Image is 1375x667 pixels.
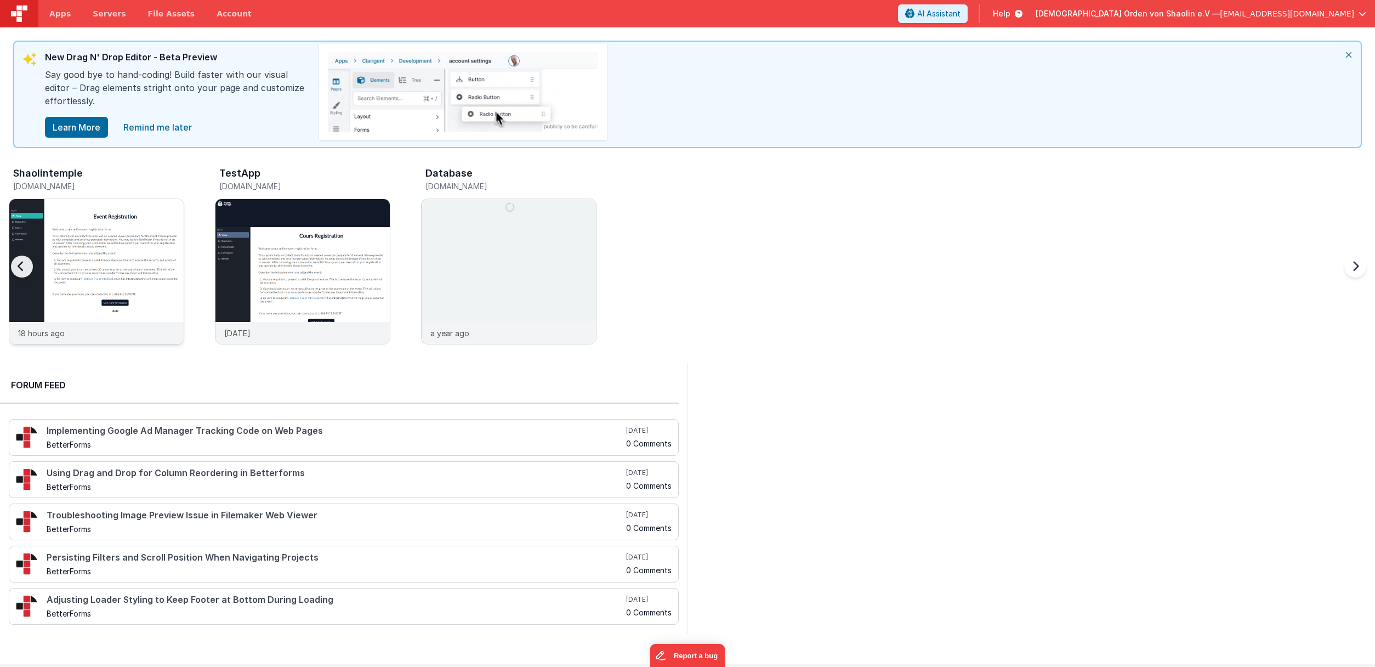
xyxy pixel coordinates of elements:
[45,117,108,138] button: Learn More
[16,468,38,490] img: 295_2.png
[47,426,624,436] h4: Implementing Google Ad Manager Tracking Code on Web Pages
[9,546,679,583] a: Persisting Filters and Scroll Position When Navigating Projects BetterForms [DATE] 0 Comments
[16,426,38,448] img: 295_2.png
[16,595,38,617] img: 295_2.png
[1036,8,1366,19] button: [DEMOGRAPHIC_DATA] Orden von Shaolin e.V — [EMAIL_ADDRESS][DOMAIN_NAME]
[13,182,184,190] h5: [DOMAIN_NAME]
[9,588,679,625] a: Adjusting Loader Styling to Keep Footer at Bottom During Loading BetterForms [DATE] 0 Comments
[898,4,968,23] button: AI Assistant
[626,595,672,604] h5: [DATE]
[16,553,38,575] img: 295_2.png
[47,511,624,521] h4: Troubleshooting Image Preview Issue in Filemaker Web Viewer
[47,553,624,563] h4: Persisting Filters and Scroll Position When Navigating Projects
[1036,8,1220,19] span: [DEMOGRAPHIC_DATA] Orden von Shaolin e.V —
[224,327,251,339] p: [DATE]
[626,482,672,490] h5: 0 Comments
[626,511,672,519] h5: [DATE]
[219,168,260,179] h3: TestApp
[9,461,679,498] a: Using Drag and Drop for Column Reordering in Betterforms BetterForms [DATE] 0 Comments
[626,608,672,617] h5: 0 Comments
[1220,8,1354,19] span: [EMAIL_ADDRESS][DOMAIN_NAME]
[993,8,1010,19] span: Help
[93,8,126,19] span: Servers
[9,504,679,540] a: Troubleshooting Image Preview Issue in Filemaker Web Viewer BetterForms [DATE] 0 Comments
[16,511,38,533] img: 295_2.png
[917,8,961,19] span: AI Assistant
[47,483,624,491] h5: BetterForms
[47,468,624,478] h4: Using Drag and Drop for Column Reordering in Betterforms
[11,378,668,392] h2: Forum Feed
[626,468,672,477] h5: [DATE]
[47,525,624,533] h5: BetterForms
[47,440,624,449] h5: BetterForms
[47,567,624,575] h5: BetterForms
[45,68,308,116] div: Say good bye to hand-coding! Build faster with our visual editor – Drag elements stright onto you...
[47,609,624,618] h5: BetterForms
[626,439,672,448] h5: 0 Comments
[626,426,672,435] h5: [DATE]
[148,8,195,19] span: File Assets
[626,566,672,574] h5: 0 Comments
[9,419,679,456] a: Implementing Google Ad Manager Tracking Code on Web Pages BetterForms [DATE] 0 Comments
[45,50,308,68] div: New Drag N' Drop Editor - Beta Preview
[219,182,390,190] h5: [DOMAIN_NAME]
[425,168,473,179] h3: Database
[1337,42,1361,68] i: close
[13,168,83,179] h3: Shaolintemple
[47,595,624,605] h4: Adjusting Loader Styling to Keep Footer at Bottom During Loading
[49,8,71,19] span: Apps
[626,524,672,532] h5: 0 Comments
[430,327,469,339] p: a year ago
[117,116,198,138] a: close
[626,553,672,562] h5: [DATE]
[650,644,725,667] iframe: Marker.io feedback button
[425,182,596,190] h5: [DOMAIN_NAME]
